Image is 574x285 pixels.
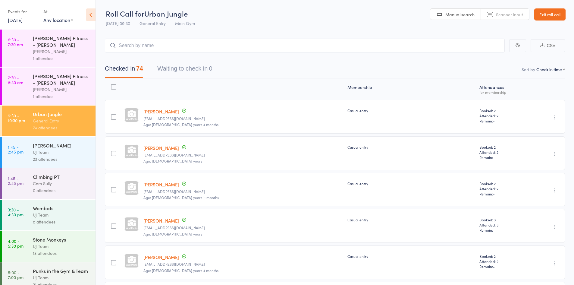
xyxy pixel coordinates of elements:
a: [PERSON_NAME] [143,254,179,260]
div: [PERSON_NAME] [33,142,90,149]
label: Sort by [522,66,535,72]
a: 6:30 -7:30 am[PERSON_NAME] Fitness - [PERSON_NAME][PERSON_NAME]1 attendee [2,30,96,67]
div: UJ Team [33,149,90,156]
button: Waiting to check in0 [157,62,212,78]
a: 9:30 -10:30 pmUrban JungleGeneral Entry74 attendees [2,106,96,136]
div: Any location [43,17,73,23]
a: Exit roll call [534,8,566,21]
a: 7:30 -8:30 am[PERSON_NAME] Fitness - [PERSON_NAME][PERSON_NAME]1 attendee [2,68,96,105]
span: Attended: 2 [479,113,526,118]
a: [PERSON_NAME] [143,181,179,188]
span: Remain: [479,191,526,196]
span: Booked: 2 [479,144,526,150]
time: 4:00 - 5:30 pm [8,239,24,248]
a: 3:30 -4:30 pmWombatsUJ Team8 attendees [2,200,96,230]
small: Rfnyakunu@gmail.com [143,226,342,230]
span: Age: [DEMOGRAPHIC_DATA] years [143,231,202,236]
div: Casual entry [347,108,475,113]
span: - [493,264,495,269]
div: Check in time [536,66,562,72]
div: At [43,7,73,17]
div: [PERSON_NAME] [33,86,90,93]
span: Roll Call for [106,8,144,18]
span: - [493,227,495,233]
div: 0 [209,65,212,72]
div: Membership [345,81,477,97]
a: [PERSON_NAME] [143,108,179,115]
input: Search by name [105,39,505,52]
time: 3:30 - 4:30 pm [8,207,24,217]
div: Atten­dances [477,81,529,97]
a: 1:45 -2:45 pm[PERSON_NAME]UJ Team23 attendees [2,137,96,168]
button: CSV [531,39,565,52]
div: Stone Monkeys [33,236,90,243]
span: [DATE] 09:30 [106,20,130,26]
div: 23 attendees [33,156,90,163]
span: Attended: 2 [479,186,526,191]
div: Casual entry [347,217,475,222]
div: Climbing PT [33,173,90,180]
div: 1 attendee [33,93,90,100]
time: 5:00 - 7:00 pm [8,270,24,280]
span: - [493,155,495,160]
div: General Entry [33,117,90,124]
div: 8 attendees [33,218,90,225]
span: Urban Jungle [144,8,188,18]
span: - [493,191,495,196]
div: Wombats [33,205,90,211]
span: Booked: 2 [479,181,526,186]
span: Remain: [479,264,526,269]
small: annagabaza@me.com [143,189,342,194]
span: - [493,118,495,123]
div: Cam Sully [33,180,90,187]
span: Age: [DEMOGRAPHIC_DATA] years 4 months [143,268,218,273]
time: 1:45 - 2:45 pm [8,176,24,185]
button: Checked in74 [105,62,143,78]
a: 1:45 -2:45 pmClimbing PTCam Sully0 attendees [2,168,96,199]
div: UJ Team [33,274,90,281]
div: [PERSON_NAME] Fitness - [PERSON_NAME] [33,35,90,48]
span: Scanner input [496,11,523,17]
div: for membership [479,90,526,94]
span: Booked: 2 [479,254,526,259]
div: [PERSON_NAME] Fitness - [PERSON_NAME] [33,73,90,86]
div: 13 attendees [33,250,90,257]
span: Main Gym [175,20,195,26]
div: Casual entry [347,254,475,259]
a: [PERSON_NAME] [143,217,179,224]
div: 1 attendee [33,55,90,62]
span: Attended: 3 [479,222,526,227]
div: 0 attendees [33,187,90,194]
div: 74 attendees [33,124,90,131]
small: annagabaza@me.com [143,262,342,266]
span: Attended: 2 [479,150,526,155]
div: UJ Team [33,211,90,218]
span: Age: [DEMOGRAPHIC_DATA] years 11 months [143,195,219,200]
time: 1:45 - 2:45 pm [8,144,24,154]
div: 74 [136,65,143,72]
span: Age: [DEMOGRAPHIC_DATA] years 4 months [143,122,218,127]
span: Remain: [479,155,526,160]
time: 9:30 - 10:30 pm [8,113,25,123]
span: Remain: [479,118,526,123]
time: 7:30 - 8:30 am [8,75,23,85]
a: [PERSON_NAME] [143,145,179,151]
span: General Entry [140,20,166,26]
div: UJ Team [33,243,90,250]
span: Booked: 3 [479,217,526,222]
div: [PERSON_NAME] [33,48,90,55]
small: Kerrymcintosh86@gmail.com [143,153,342,157]
a: [DATE] [8,17,23,23]
span: Remain: [479,227,526,233]
div: Casual entry [347,181,475,186]
span: Attended: 2 [479,259,526,264]
div: Casual entry [347,144,475,150]
span: Manual search [445,11,475,17]
div: Punks in the Gym & Team [33,268,90,274]
span: Booked: 2 [479,108,526,113]
span: Age: [DEMOGRAPHIC_DATA] years [143,158,202,163]
time: 6:30 - 7:30 am [8,37,23,47]
small: Kerrymcintosh86@gmail.com [143,116,342,121]
div: Events for [8,7,37,17]
a: 4:00 -5:30 pmStone MonkeysUJ Team13 attendees [2,231,96,262]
